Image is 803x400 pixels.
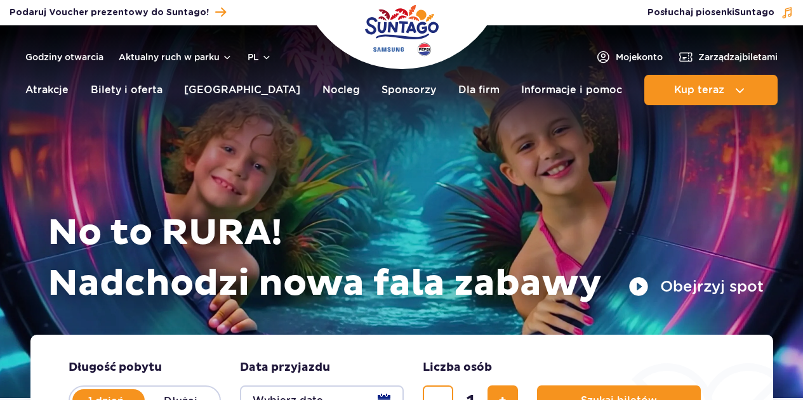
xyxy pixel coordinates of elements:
[322,75,360,105] a: Nocleg
[644,75,778,105] button: Kup teraz
[91,75,163,105] a: Bilety i oferta
[678,49,778,65] a: Zarządzajbiletami
[48,208,764,309] h1: No to RURA! Nadchodzi nowa fala zabawy
[521,75,622,105] a: Informacje i pomoc
[616,51,663,63] span: Moje konto
[595,49,663,65] a: Mojekonto
[674,84,724,96] span: Kup teraz
[248,51,272,63] button: pl
[10,4,226,21] a: Podaruj Voucher prezentowy do Suntago!
[647,6,774,19] span: Posłuchaj piosenki
[119,52,232,62] button: Aktualny ruch w parku
[458,75,500,105] a: Dla firm
[10,6,209,19] span: Podaruj Voucher prezentowy do Suntago!
[184,75,300,105] a: [GEOGRAPHIC_DATA]
[628,276,764,297] button: Obejrzyj spot
[647,6,793,19] button: Posłuchaj piosenkiSuntago
[69,360,162,375] span: Długość pobytu
[382,75,436,105] a: Sponsorzy
[240,360,330,375] span: Data przyjazdu
[698,51,778,63] span: Zarządzaj biletami
[423,360,492,375] span: Liczba osób
[734,8,774,17] span: Suntago
[25,75,69,105] a: Atrakcje
[25,51,103,63] a: Godziny otwarcia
